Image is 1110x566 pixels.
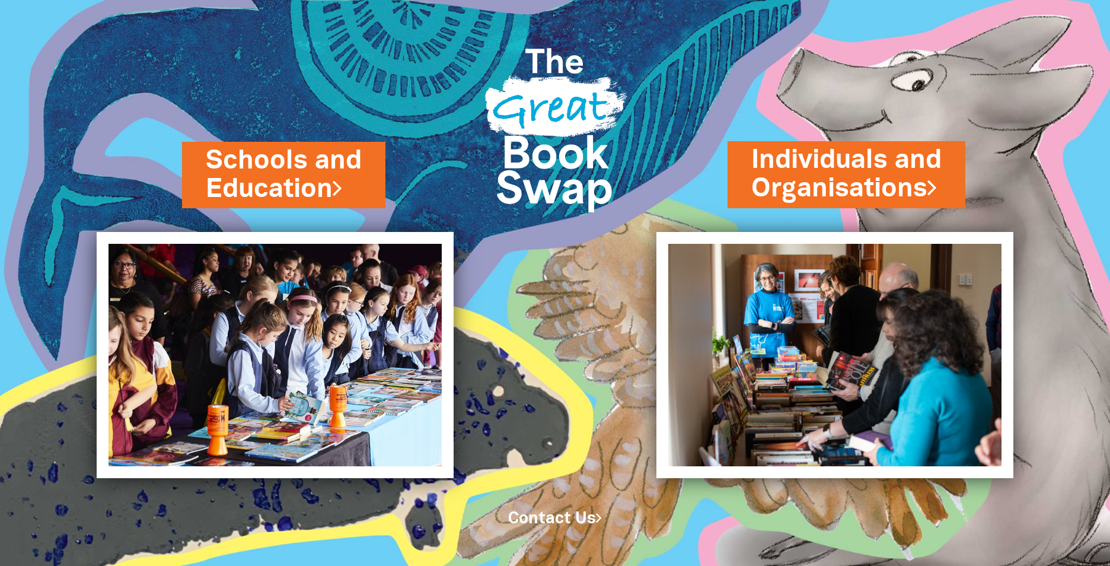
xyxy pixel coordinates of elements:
[508,511,602,526] a: Contact Us
[751,142,942,206] a: Individuals andOrganisations
[656,232,1013,478] img: Individuals and Organisations
[471,14,639,236] img: Great Bookswap logo
[97,232,454,478] img: Schools and Education
[206,142,362,207] a: Schools andEducation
